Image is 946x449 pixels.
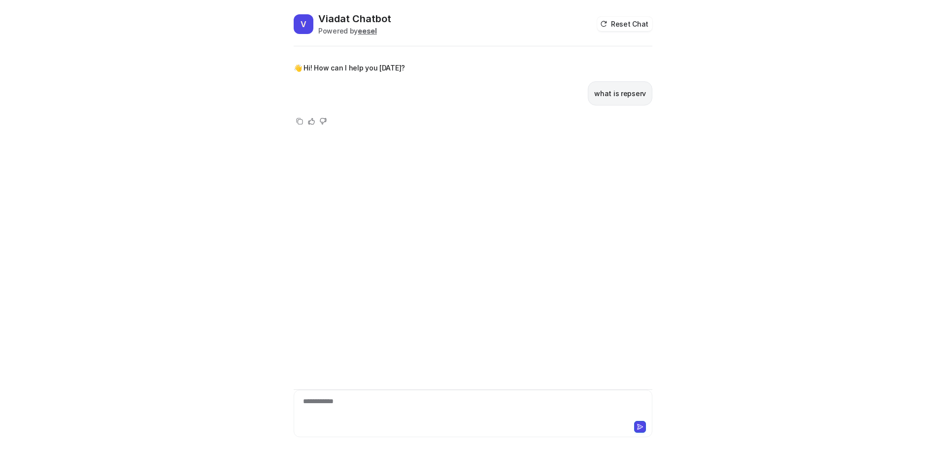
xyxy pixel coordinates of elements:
button: Reset Chat [597,17,652,31]
p: 👋 Hi! How can I help you [DATE]? [294,62,405,74]
b: eesel [358,27,377,35]
div: Powered by [318,26,391,36]
h2: Viadat Chatbot [318,12,391,26]
span: V [294,14,313,34]
p: what is repserv [594,88,646,100]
